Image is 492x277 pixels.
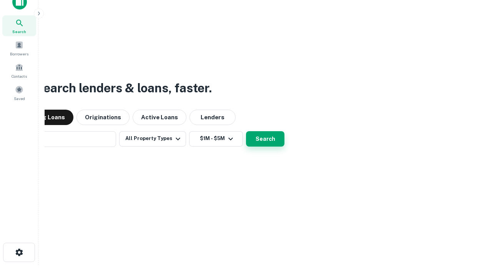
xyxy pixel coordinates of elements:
[12,73,27,79] span: Contacts
[14,95,25,102] span: Saved
[189,131,243,147] button: $1M - $5M
[10,51,28,57] span: Borrowers
[12,28,26,35] span: Search
[189,110,236,125] button: Lenders
[119,131,186,147] button: All Property Types
[133,110,186,125] button: Active Loans
[2,38,36,58] a: Borrowers
[2,60,36,81] a: Contacts
[76,110,130,125] button: Originations
[2,15,36,36] a: Search
[35,79,212,97] h3: Search lenders & loans, faster.
[246,131,284,147] button: Search
[454,215,492,252] iframe: Chat Widget
[2,82,36,103] a: Saved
